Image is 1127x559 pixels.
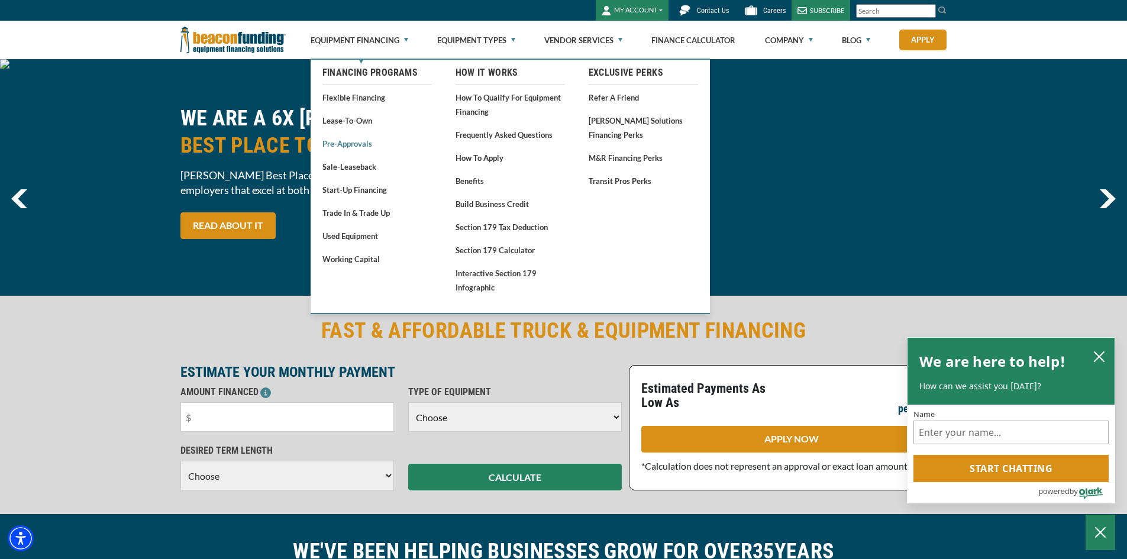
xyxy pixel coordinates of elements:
[1090,348,1109,364] button: close chatbox
[456,127,565,142] a: Frequently Asked Questions
[697,7,729,15] span: Contact Us
[180,317,947,344] h2: FAST & AFFORDABLE TRUCK & EQUIPMENT FINANCING
[923,7,933,16] a: Clear search text
[322,90,432,105] a: Flexible Financing
[651,21,735,59] a: Finance Calculator
[765,21,813,59] a: Company
[322,251,432,266] a: Working Capital
[180,168,557,198] span: [PERSON_NAME] Best Places to Work in [GEOGRAPHIC_DATA] recognizes employers that excel at both wo...
[913,455,1109,482] button: Start chatting
[641,426,942,453] a: APPLY NOW
[456,196,565,211] a: Build Business Credit
[456,219,565,234] a: Section 179 Tax Deduction
[907,337,1115,504] div: olark chatbox
[456,243,565,257] a: Section 179 Calculator
[322,66,432,80] a: Financing Programs
[1070,484,1078,499] span: by
[456,173,565,188] a: Benefits
[322,205,432,220] a: Trade In & Trade Up
[589,66,698,80] a: Exclusive Perks
[180,385,394,399] p: AMOUNT FINANCED
[938,5,947,15] img: Search
[1038,483,1115,503] a: Powered by Olark
[437,21,515,59] a: Equipment Types
[898,402,942,416] p: per month
[322,113,432,128] a: Lease-To-Own
[11,189,27,208] a: previous
[11,189,27,208] img: Left Navigator
[919,380,1103,392] p: How can we assist you [DATE]?
[589,150,698,165] a: M&R Financing Perks
[641,460,909,471] span: *Calculation does not represent an approval or exact loan amount.
[1099,189,1116,208] img: Right Navigator
[322,182,432,197] a: Start-Up Financing
[408,385,622,399] p: TYPE OF EQUIPMENT
[456,150,565,165] a: How to Apply
[180,212,276,239] a: READ ABOUT IT
[180,365,622,379] p: ESTIMATE YOUR MONTHLY PAYMENT
[180,132,557,159] span: BEST PLACE TO WORK NOMINEE
[456,90,565,119] a: How to Qualify for Equipment Financing
[456,266,565,295] a: Interactive Section 179 Infographic
[1086,515,1115,550] button: Close Chatbox
[1099,189,1116,208] a: next
[8,525,34,551] div: Accessibility Menu
[913,421,1109,444] input: Name
[899,30,947,50] a: Apply
[311,21,408,59] a: Equipment Financing
[919,350,1065,373] h2: We are here to help!
[641,382,784,410] p: Estimated Payments As Low As
[763,7,786,15] span: Careers
[322,228,432,243] a: Used Equipment
[842,21,870,59] a: Blog
[180,105,557,159] h2: WE ARE A 6X [PERSON_NAME] CHICAGO
[1038,484,1069,499] span: powered
[322,136,432,151] a: Pre-approvals
[589,113,698,142] a: [PERSON_NAME] Solutions Financing Perks
[322,159,432,174] a: Sale-Leaseback
[856,4,936,18] input: Search
[589,90,698,105] a: Refer a Friend
[913,411,1109,418] label: Name
[180,21,286,59] img: Beacon Funding Corporation logo
[180,402,394,432] input: $
[408,464,622,490] button: CALCULATE
[180,444,394,458] p: DESIRED TERM LENGTH
[544,21,622,59] a: Vendor Services
[589,173,698,188] a: Transit Pros Perks
[456,66,565,80] a: How It Works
